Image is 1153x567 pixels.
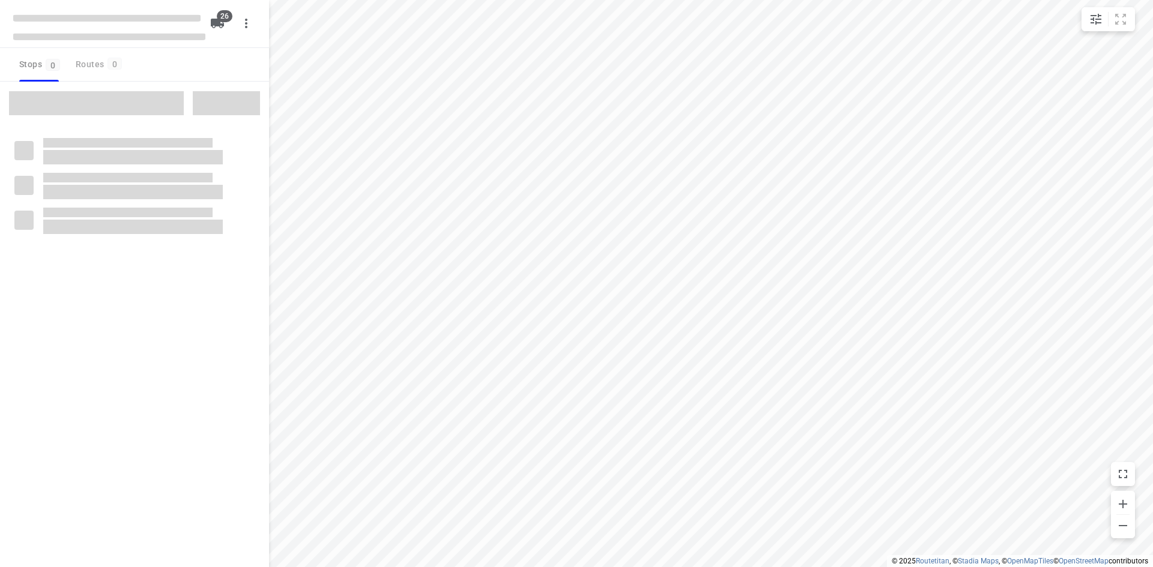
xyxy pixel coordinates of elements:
a: Routetitan [916,557,949,565]
a: Stadia Maps [958,557,999,565]
button: Map settings [1084,7,1108,31]
a: OpenMapTiles [1007,557,1053,565]
a: OpenStreetMap [1059,557,1109,565]
li: © 2025 , © , © © contributors [892,557,1148,565]
div: small contained button group [1082,7,1135,31]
